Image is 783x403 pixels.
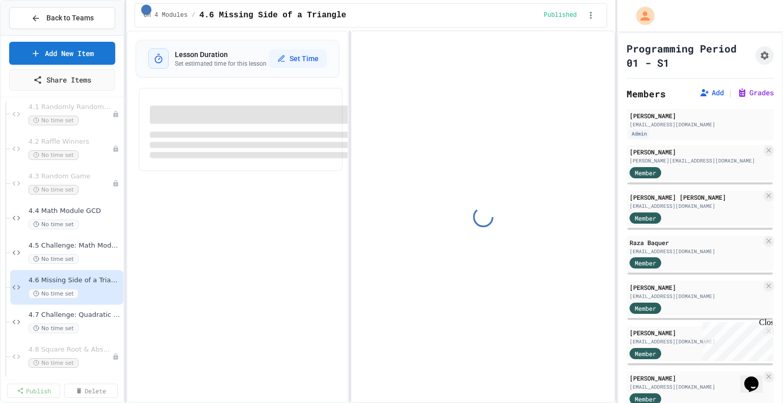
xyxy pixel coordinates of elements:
[9,7,115,29] button: Back to Teams
[630,373,762,383] div: [PERSON_NAME]
[64,384,117,398] a: Delete
[630,248,762,255] div: [EMAIL_ADDRESS][DOMAIN_NAME]
[46,13,94,23] span: Back to Teams
[630,121,771,128] div: [EMAIL_ADDRESS][DOMAIN_NAME]
[29,254,79,264] span: No time set
[29,185,79,195] span: No time set
[29,276,121,285] span: 4.6 Missing Side of a Triangle
[630,338,762,345] div: [EMAIL_ADDRESS][DOMAIN_NAME]
[630,283,762,292] div: [PERSON_NAME]
[544,11,577,19] span: Published
[199,9,346,21] span: 4.6 Missing Side of a Triangle
[625,4,657,28] div: My Account
[627,87,666,101] h2: Members
[112,111,119,118] div: Unpublished
[630,193,762,202] div: [PERSON_NAME] [PERSON_NAME]
[269,49,327,68] button: Set Time
[112,145,119,152] div: Unpublished
[29,358,79,368] span: No time set
[112,180,119,187] div: Unpublished
[29,345,112,354] span: 4.8 Square Root & Absolute Value
[630,238,762,247] div: Raza Baquer
[29,324,79,333] span: No time set
[9,42,115,65] a: Add New Item
[143,11,187,19] span: Ch 4 Modules
[175,49,267,60] h3: Lesson Duration
[29,289,79,299] span: No time set
[755,46,774,65] button: Assignment Settings
[737,88,774,98] button: Grades
[635,304,656,313] span: Member
[7,384,60,398] a: Publish
[630,111,771,120] div: [PERSON_NAME]
[29,116,79,125] span: No time set
[9,69,115,91] a: Share Items
[635,168,656,177] span: Member
[192,11,195,19] span: /
[29,172,112,181] span: 4.3 Random Game
[29,207,121,216] span: 4.4 Math Module GCD
[29,241,121,250] span: 4.5 Challenge: Math Module exp()
[630,157,762,165] div: [PERSON_NAME][EMAIL_ADDRESS][DOMAIN_NAME]
[630,383,762,391] div: [EMAIL_ADDRESS][DOMAIN_NAME]
[29,150,79,160] span: No time set
[627,41,751,70] h1: Programming Period 01 - S1
[635,258,656,267] span: Member
[740,362,773,393] iframe: chat widget
[630,292,762,300] div: [EMAIL_ADDRESS][DOMAIN_NAME]
[728,87,733,99] span: |
[630,147,762,156] div: [PERSON_NAME]
[29,220,79,229] span: No time set
[544,11,581,19] div: Content is published and visible to students
[699,88,724,98] button: Add
[29,311,121,319] span: 4.7 Challenge: Quadratic Formula
[29,103,112,112] span: 4.1 Randomly Random Example
[630,129,649,138] div: Admin
[698,318,773,361] iframe: chat widget
[112,353,119,360] div: Unpublished
[630,328,762,337] div: [PERSON_NAME]
[635,213,656,223] span: Member
[635,349,656,358] span: Member
[630,202,762,210] div: [EMAIL_ADDRESS][DOMAIN_NAME]
[4,4,70,65] div: Chat with us now!Close
[29,138,112,146] span: 4.2 Raffle Winners
[175,60,267,68] p: Set estimated time for this lesson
